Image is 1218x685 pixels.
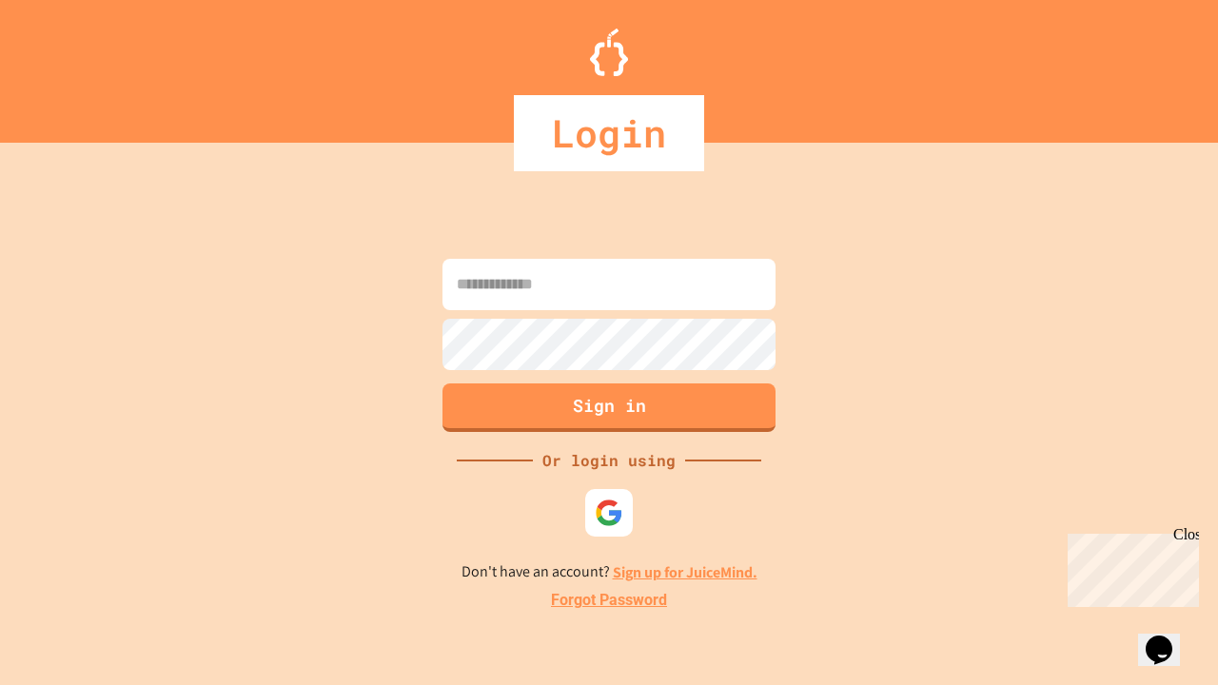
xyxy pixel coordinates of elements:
div: Chat with us now!Close [8,8,131,121]
a: Sign up for JuiceMind. [613,562,757,582]
img: google-icon.svg [595,499,623,527]
div: Login [514,95,704,171]
div: Or login using [533,449,685,472]
iframe: chat widget [1138,609,1199,666]
iframe: chat widget [1060,526,1199,607]
img: Logo.svg [590,29,628,76]
button: Sign in [442,383,776,432]
a: Forgot Password [551,589,667,612]
p: Don't have an account? [462,560,757,584]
